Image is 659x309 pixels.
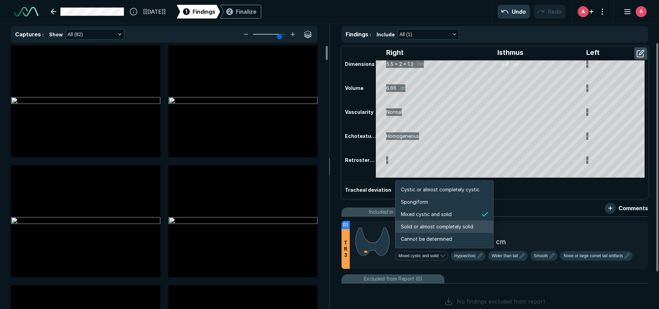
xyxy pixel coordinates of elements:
[177,5,220,19] div: 1Findings
[193,8,215,16] span: Findings
[143,8,166,16] span: [[DATE]]
[364,275,423,283] span: Excluded from Report (0)
[228,8,231,15] span: 2
[401,235,452,243] span: Cannot be determined
[401,223,473,230] span: Solid or almost completely solid
[398,253,439,259] span: Mixed cystic and solid
[492,253,518,259] span: Wider than tall
[345,187,391,193] span: Tracheal deviation
[636,6,647,17] div: avatar-name
[185,8,187,15] span: 1
[344,240,347,258] span: T R 3
[370,32,371,37] span: :
[534,253,548,259] span: Smooth
[42,32,44,37] span: :
[534,5,566,19] button: Redo
[11,4,41,19] a: See-Mode Logo
[401,186,479,193] span: Cystic or almost completely cystic
[49,31,63,38] span: Show
[15,31,41,38] span: Captures
[369,208,417,216] span: Included in Report (1)
[14,7,38,16] img: See-Mode Logo
[346,31,368,38] span: Findings
[618,204,648,212] span: Comments
[220,5,261,19] div: 2Finalize
[457,297,545,306] span: No findings excluded from report
[619,5,648,19] button: avatar-name
[355,226,390,257] img: YAAAABklEQVQDAKrFdiKv1VkwAAAAAElFTkSuQmCC
[564,253,623,259] span: None or large comet tail artifacts
[454,253,476,259] span: Hypoechoic
[578,6,589,17] div: avatar-name
[498,5,530,19] button: Undo
[639,8,643,15] span: A
[236,8,256,16] div: Finalize
[496,237,506,247] span: cm
[377,31,395,38] span: Include
[400,31,412,38] span: All (1)
[401,198,428,206] span: Spongiform
[68,31,83,38] span: All (82)
[343,221,348,229] span: R1
[342,221,648,269] li: R1TR3Right LowerL0.6•W0.7•H0.3cm
[401,211,452,218] span: Mixed cystic and solid
[581,8,585,15] span: A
